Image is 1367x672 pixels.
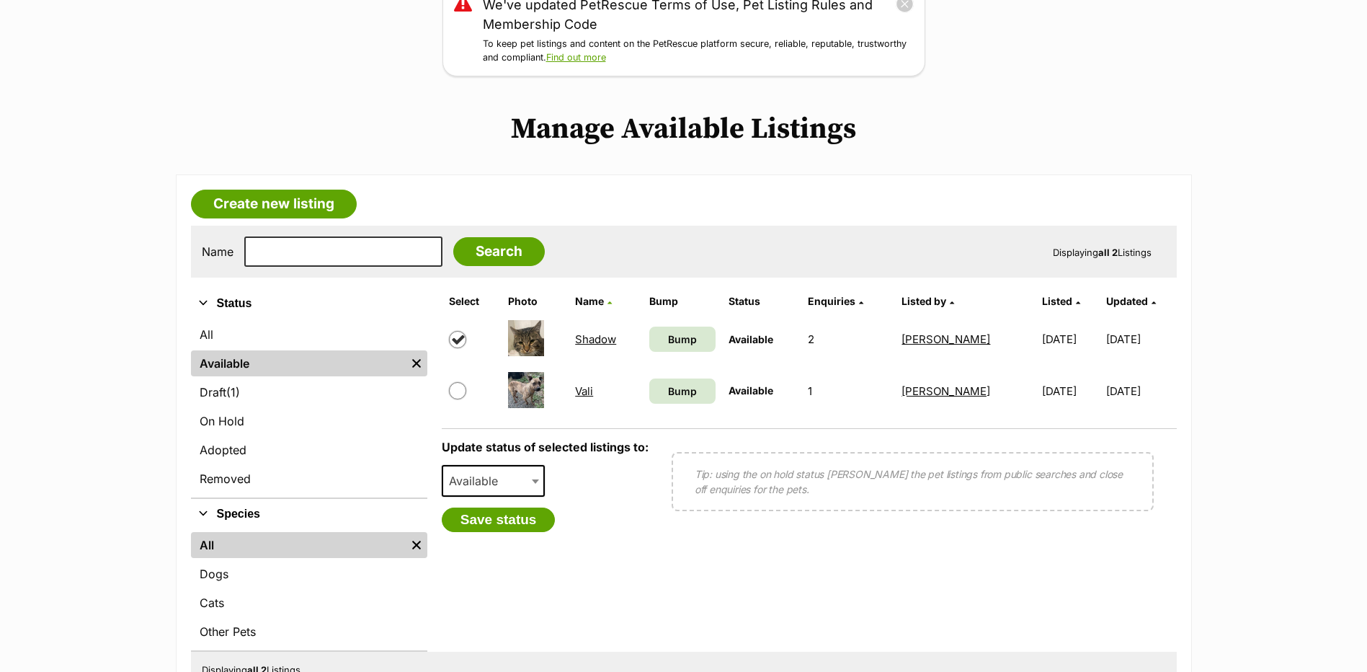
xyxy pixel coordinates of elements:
[443,471,512,491] span: Available
[575,295,612,307] a: Name
[226,384,240,401] span: (1)
[191,619,427,645] a: Other Pets
[901,332,990,346] a: [PERSON_NAME]
[191,466,427,492] a: Removed
[1042,295,1072,307] span: Listed
[723,290,801,313] th: Status
[502,290,568,313] th: Photo
[649,327,716,352] a: Bump
[1036,366,1105,416] td: [DATE]
[1106,295,1156,307] a: Updated
[668,332,697,347] span: Bump
[191,561,427,587] a: Dogs
[1042,295,1080,307] a: Listed
[191,379,427,405] a: Draft
[668,384,697,399] span: Bump
[1106,366,1175,416] td: [DATE]
[453,237,545,266] input: Search
[202,245,233,258] label: Name
[1106,295,1148,307] span: Updated
[901,295,954,307] a: Listed by
[808,295,863,307] a: Enquiries
[442,508,556,532] button: Save status
[442,440,649,454] label: Update status of selected listings to:
[802,314,895,364] td: 2
[575,384,593,398] a: Vali
[442,465,546,497] span: Available
[191,437,427,463] a: Adopted
[406,532,427,558] a: Remove filter
[443,290,501,313] th: Select
[1053,247,1152,258] span: Displaying Listings
[191,294,427,313] button: Status
[191,529,427,650] div: Species
[575,332,616,346] a: Shadow
[483,37,914,65] p: To keep pet listings and content on the PetRescue platform secure, reliable, reputable, trustwort...
[406,350,427,376] a: Remove filter
[546,52,606,63] a: Find out more
[1036,314,1105,364] td: [DATE]
[191,322,427,348] a: All
[1098,247,1118,258] strong: all 2
[729,384,773,397] span: Available
[575,295,604,307] span: Name
[191,532,406,558] a: All
[901,384,990,398] a: [PERSON_NAME]
[808,295,855,307] span: translation missing: en.admin.listings.index.attributes.enquiries
[191,190,357,218] a: Create new listing
[695,467,1131,497] p: Tip: using the on hold status [PERSON_NAME] the pet listings from public searches and close off e...
[649,379,716,404] a: Bump
[1106,314,1175,364] td: [DATE]
[191,505,427,523] button: Species
[901,295,946,307] span: Listed by
[802,366,895,416] td: 1
[644,290,721,313] th: Bump
[191,319,427,498] div: Status
[191,350,406,376] a: Available
[191,408,427,434] a: On Hold
[191,590,427,616] a: Cats
[729,333,773,345] span: Available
